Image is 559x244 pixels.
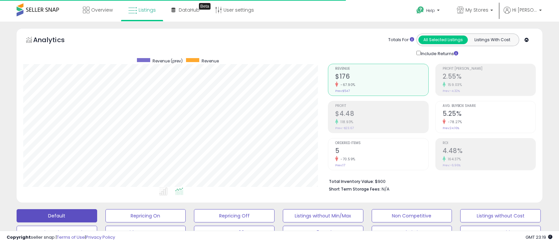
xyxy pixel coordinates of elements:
[388,37,414,43] div: Totals For
[460,209,541,222] button: Listings without Cost
[105,209,186,222] button: Repricing On
[446,120,462,124] small: -78.27%
[17,226,97,239] button: Deactivated & In Stock
[504,7,542,22] a: Hi [PERSON_NAME]
[338,120,353,124] small: 118.93%
[338,82,355,87] small: -67.90%
[382,186,390,192] span: N/A
[338,157,355,162] small: -70.59%
[512,7,537,13] span: Hi [PERSON_NAME]
[526,234,552,240] span: 2025-10-14 23:19 GMT
[7,234,31,240] strong: Copyright
[460,226,541,239] button: Non Competitive FBA
[283,209,363,222] button: Listings without Min/Max
[426,8,435,13] span: Help
[443,163,461,167] small: Prev: -6.96%
[199,3,211,10] div: Tooltip anchor
[153,58,183,64] span: Revenue (prev)
[335,67,428,71] span: Revenue
[466,7,488,13] span: My Stores
[202,58,219,64] span: Revenue
[283,226,363,239] button: FBA -5%BBshare
[443,67,535,71] span: Profit [PERSON_NAME]
[179,7,200,13] span: DataHub
[335,89,350,93] small: Prev: $547
[443,89,460,93] small: Prev: -4.32%
[418,36,468,44] button: All Selected Listings
[411,49,466,57] div: Include Returns
[329,179,374,184] b: Total Inventory Value:
[372,209,452,222] button: Non Competitive
[33,35,78,46] h5: Analytics
[443,110,535,119] h2: 5.25%
[7,234,115,241] div: seller snap | |
[86,234,115,240] a: Privacy Policy
[446,157,461,162] small: 164.37%
[91,7,113,13] span: Overview
[329,177,531,185] li: $900
[443,126,459,130] small: Prev: 24.16%
[443,104,535,108] span: Avg. Buybox Share
[467,36,517,44] button: Listings With Cost
[335,141,428,145] span: Ordered Items
[194,209,275,222] button: Repricing Off
[329,186,381,192] b: Short Term Storage Fees:
[335,110,428,119] h2: $4.48
[139,7,156,13] span: Listings
[335,73,428,82] h2: $176
[443,141,535,145] span: ROI
[411,1,446,22] a: Help
[372,226,452,239] button: Peak Listings
[416,6,424,14] i: Get Help
[335,104,428,108] span: Profit
[443,73,535,82] h2: 2.55%
[335,163,345,167] small: Prev: 17
[446,82,462,87] small: 159.03%
[335,126,354,130] small: Prev: -$23.67
[57,234,85,240] a: Terms of Use
[443,147,535,156] h2: 4.48%
[17,209,97,222] button: Default
[335,147,428,156] h2: 5
[194,226,275,239] button: FBA Inv 60+
[105,226,186,239] button: Without Cost, FBA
